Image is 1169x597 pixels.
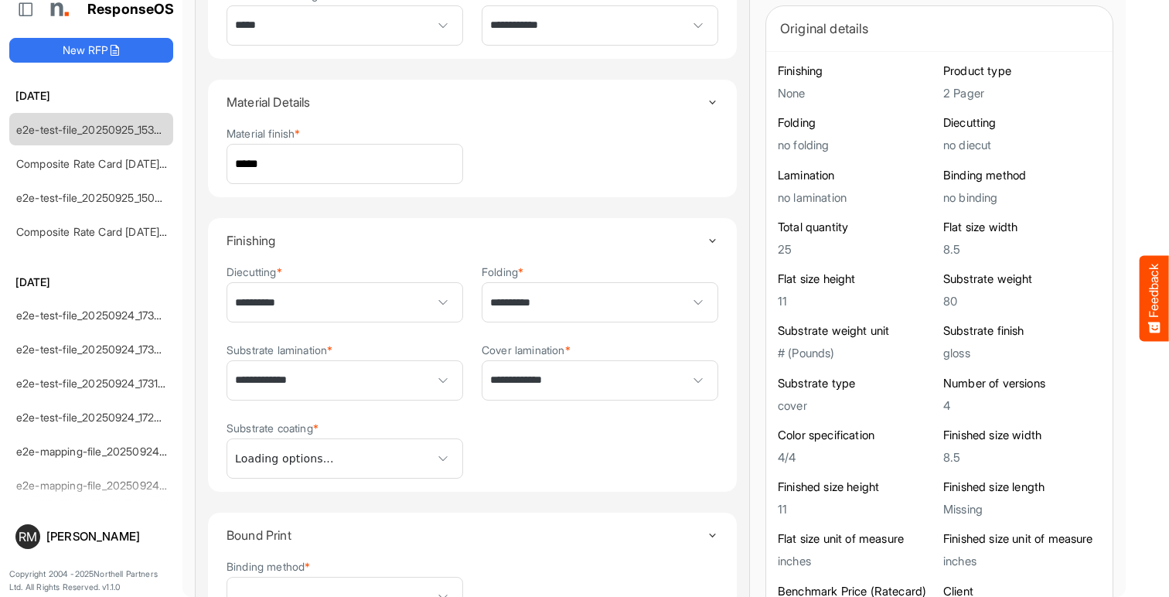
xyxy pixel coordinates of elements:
[943,451,1101,464] h5: 8.5
[227,344,332,356] label: Substrate lamination
[780,18,1099,39] div: Original details
[943,346,1101,360] h5: gloss
[778,554,936,568] h5: inches
[9,568,173,595] p: Copyright 2004 - 2025 Northell Partners Ltd. All Rights Reserved. v 1.1.0
[778,295,936,308] h5: 11
[227,234,707,247] h4: Finishing
[482,266,523,278] label: Folding
[943,168,1101,183] h6: Binding method
[16,157,199,170] a: Composite Rate Card [DATE]_smaller
[943,138,1101,152] h5: no diecut
[778,138,936,152] h5: no folding
[227,528,707,542] h4: Bound Print
[778,243,936,256] h5: 25
[16,123,172,136] a: e2e-test-file_20250925_153810
[943,323,1101,339] h6: Substrate finish
[778,87,936,100] h5: None
[943,115,1101,131] h6: Diecutting
[16,225,199,238] a: Composite Rate Card [DATE]_smaller
[778,399,936,412] h5: cover
[482,344,571,356] label: Cover lamination
[943,87,1101,100] h5: 2 Pager
[943,63,1101,79] h6: Product type
[778,191,936,204] h5: no lamination
[943,271,1101,287] h6: Substrate weight
[943,191,1101,204] h5: no binding
[943,220,1101,235] h6: Flat size width
[778,531,936,547] h6: Flat size unit of measure
[943,399,1101,412] h5: 4
[9,38,173,63] button: New RFP
[19,530,37,543] span: RM
[87,2,175,18] h1: ResponseOS
[16,309,174,322] a: e2e-test-file_20250924_173550
[227,422,319,434] label: Substrate coating
[778,115,936,131] h6: Folding
[227,80,718,125] summary: Toggle content
[943,428,1101,443] h6: Finished size width
[9,274,173,291] h6: [DATE]
[943,479,1101,495] h6: Finished size length
[943,554,1101,568] h5: inches
[16,411,171,424] a: e2e-test-file_20250924_172913
[943,243,1101,256] h5: 8.5
[943,503,1101,516] h5: Missing
[227,266,282,278] label: Diecutting
[46,530,167,542] div: [PERSON_NAME]
[16,191,174,204] a: e2e-test-file_20250925_150856
[16,377,171,390] a: e2e-test-file_20250924_173139
[778,451,936,464] h5: 4/4
[227,513,718,558] summary: Toggle content
[778,323,936,339] h6: Substrate weight unit
[943,376,1101,391] h6: Number of versions
[778,346,936,360] h5: # (Pounds)
[778,168,936,183] h6: Lamination
[1140,256,1169,342] button: Feedback
[778,63,936,79] h6: Finishing
[778,503,936,516] h5: 11
[16,445,198,458] a: e2e-mapping-file_20250924_172830
[778,479,936,495] h6: Finished size height
[943,295,1101,308] h5: 80
[227,128,301,139] label: Material finish
[16,343,174,356] a: e2e-test-file_20250924_173220
[9,87,173,104] h6: [DATE]
[943,531,1101,547] h6: Finished size unit of measure
[227,95,707,109] h4: Material Details
[227,218,718,263] summary: Toggle content
[778,271,936,287] h6: Flat size height
[778,428,936,443] h6: Color specification
[778,376,936,391] h6: Substrate type
[227,561,310,572] label: Binding method
[778,220,936,235] h6: Total quantity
